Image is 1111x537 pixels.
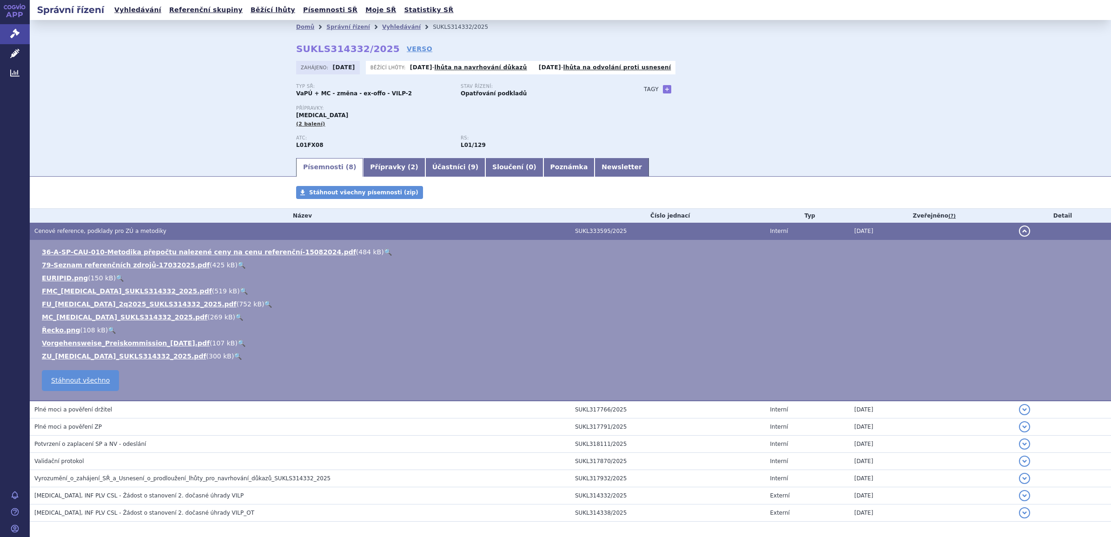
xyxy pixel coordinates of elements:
[42,313,207,321] a: MC_[MEDICAL_DATA]_SUKLS314332_2025.pdf
[543,158,595,177] a: Poznámka
[850,504,1014,522] td: [DATE]
[1019,421,1030,432] button: detail
[485,158,543,177] a: Sloučení (0)
[563,64,671,71] a: lhůta na odvolání proti usnesení
[34,228,166,234] span: Cenové reference, podklady pro ZÚ a metodiky
[296,121,325,127] span: (2 balení)
[42,339,210,347] a: Vorgehensweise_Preiskommission_[DATE].pdf
[358,248,381,256] span: 484 kB
[30,209,570,223] th: Název
[296,90,412,97] strong: VaPÚ + MC - změna - ex-offo - VILP-2
[770,458,788,464] span: Interní
[401,4,456,16] a: Statistiky SŘ
[948,213,956,219] abbr: (?)
[770,228,788,234] span: Interní
[300,4,360,16] a: Písemnosti SŘ
[363,158,425,177] a: Přípravky (2)
[34,424,102,430] span: Plné moci a pověření ZP
[644,84,659,95] h3: Tagy
[770,441,788,447] span: Interní
[34,510,254,516] span: EMPLICITI, INF PLV CSL - Žádost o stanovení 2. dočasné úhrady VILP_OT
[42,370,119,391] a: Stáhnout všechno
[570,401,765,418] td: SUKL317766/2025
[239,300,262,308] span: 752 kB
[42,351,1102,361] li: ( )
[425,158,485,177] a: Účastníci (9)
[570,470,765,487] td: SUKL317932/2025
[212,261,235,269] span: 425 kB
[309,189,418,196] span: Stáhnout všechny písemnosti (zip)
[210,313,233,321] span: 269 kB
[770,406,788,413] span: Interní
[363,4,399,16] a: Moje SŘ
[34,406,112,413] span: Plné moci a pověření držitel
[850,223,1014,240] td: [DATE]
[238,261,245,269] a: 🔍
[209,352,231,360] span: 300 kB
[42,248,356,256] a: 36-A-SP-CAU-010-Metodika přepočtu nalezené ceny na cenu referenční-15082024.pdf
[1019,507,1030,518] button: detail
[850,209,1014,223] th: Zveřejněno
[850,436,1014,453] td: [DATE]
[212,339,235,347] span: 107 kB
[595,158,649,177] a: Newsletter
[166,4,245,16] a: Referenční skupiny
[34,475,331,482] span: Vyrozumění_o_zahájení_SŘ_a_Usnesení_o_prodloužení_lhůty_pro_navrhování_důkazů_SUKLS314332_2025
[461,90,527,97] strong: Opatřování podkladů
[296,106,625,111] p: Přípravky:
[1019,490,1030,501] button: detail
[301,64,330,71] span: Zahájeno:
[850,401,1014,418] td: [DATE]
[570,453,765,470] td: SUKL317870/2025
[770,475,788,482] span: Interní
[42,286,1102,296] li: ( )
[570,436,765,453] td: SUKL318111/2025
[42,287,212,295] a: FMC_[MEDICAL_DATA]_SUKLS314332_2025.pdf
[435,64,527,71] a: lhůta na navrhování důkazů
[112,4,164,16] a: Vyhledávání
[410,64,527,71] p: -
[296,43,400,54] strong: SUKLS314332/2025
[42,273,1102,283] li: ( )
[384,248,392,256] a: 🔍
[296,142,324,148] strong: ELOTUZUMAB
[42,274,88,282] a: EURIPID.png
[42,326,80,334] a: Řecko.png
[42,312,1102,322] li: ( )
[765,209,849,223] th: Typ
[116,274,124,282] a: 🔍
[42,247,1102,257] li: ( )
[663,85,671,93] a: +
[539,64,561,71] strong: [DATE]
[296,24,314,30] a: Domů
[42,260,1102,270] li: ( )
[30,3,112,16] h2: Správní řízení
[570,223,765,240] td: SUKL333595/2025
[461,135,616,141] p: RS:
[1014,209,1111,223] th: Detail
[461,84,616,89] p: Stav řízení:
[296,112,348,119] span: [MEDICAL_DATA]
[264,300,272,308] a: 🔍
[570,487,765,504] td: SUKL314332/2025
[42,261,210,269] a: 79-Seznam referenčních zdrojů-17032025.pdf
[570,209,765,223] th: Číslo jednací
[42,300,237,308] a: FU_[MEDICAL_DATA]_2q2025_SUKLS314332_2025.pdf
[570,418,765,436] td: SUKL317791/2025
[42,325,1102,335] li: ( )
[333,64,355,71] strong: [DATE]
[382,24,421,30] a: Vyhledávání
[1019,438,1030,450] button: detail
[42,352,206,360] a: ZU_[MEDICAL_DATA]_SUKLS314332_2025.pdf
[529,163,533,171] span: 0
[42,299,1102,309] li: ( )
[1019,473,1030,484] button: detail
[850,487,1014,504] td: [DATE]
[296,186,423,199] a: Stáhnout všechny písemnosti (zip)
[248,4,298,16] a: Běžící lhůty
[770,510,789,516] span: Externí
[461,142,486,148] strong: elotuzumab
[235,313,243,321] a: 🔍
[91,274,113,282] span: 150 kB
[407,44,432,53] a: VERSO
